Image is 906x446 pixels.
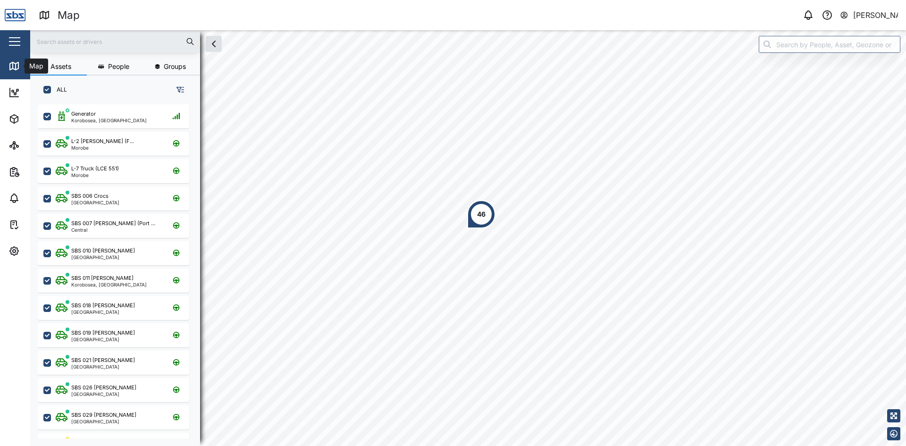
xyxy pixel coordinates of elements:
div: [GEOGRAPHIC_DATA] [71,255,135,260]
div: SBS 018 [PERSON_NAME] [71,302,135,310]
input: Search assets or drivers [36,34,194,49]
div: SBS 029 [PERSON_NAME] [71,411,136,419]
button: [PERSON_NAME] [839,8,898,22]
div: [GEOGRAPHIC_DATA] [71,419,136,424]
div: Assets [25,114,54,124]
div: [GEOGRAPHIC_DATA] [71,310,135,314]
div: Morobe [71,173,119,177]
div: Dashboard [25,87,67,98]
div: SBS 011 [PERSON_NAME] [71,274,134,282]
span: Groups [164,63,186,70]
div: [PERSON_NAME] [853,9,898,21]
input: Search by People, Asset, Geozone or Place [759,36,900,53]
div: Settings [25,246,58,256]
div: [GEOGRAPHIC_DATA] [71,392,136,396]
canvas: Map [30,30,906,446]
div: 46 [477,209,486,219]
div: SBS 019 [PERSON_NAME] [71,329,135,337]
div: Korobosea, [GEOGRAPHIC_DATA] [71,282,147,287]
div: Generator [71,110,96,118]
div: [GEOGRAPHIC_DATA] [71,337,135,342]
div: SBS 026 [PERSON_NAME] [71,384,136,392]
span: People [108,63,129,70]
div: [GEOGRAPHIC_DATA] [71,364,135,369]
div: SBS 021 [PERSON_NAME] [71,356,135,364]
div: [GEOGRAPHIC_DATA] [71,200,119,205]
div: L-7 Truck (LCE 551) [71,165,119,173]
label: ALL [51,86,67,93]
div: SBS 010 [PERSON_NAME] [71,247,135,255]
div: Map [25,61,46,71]
div: Morobe [71,145,134,150]
div: Korobosea, [GEOGRAPHIC_DATA] [71,118,147,123]
div: L-2 [PERSON_NAME] (F... [71,137,134,145]
div: Alarms [25,193,54,203]
img: Main Logo [5,5,25,25]
div: Sites [25,140,47,151]
div: Tasks [25,219,50,230]
div: SBS 006 Crocs [71,192,109,200]
span: Assets [50,63,71,70]
div: Reports [25,167,57,177]
div: Map [58,7,80,24]
div: grid [38,101,200,438]
div: SBS 007 [PERSON_NAME] (Port ... [71,219,155,227]
div: Map marker [467,200,495,228]
div: Central [71,227,155,232]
